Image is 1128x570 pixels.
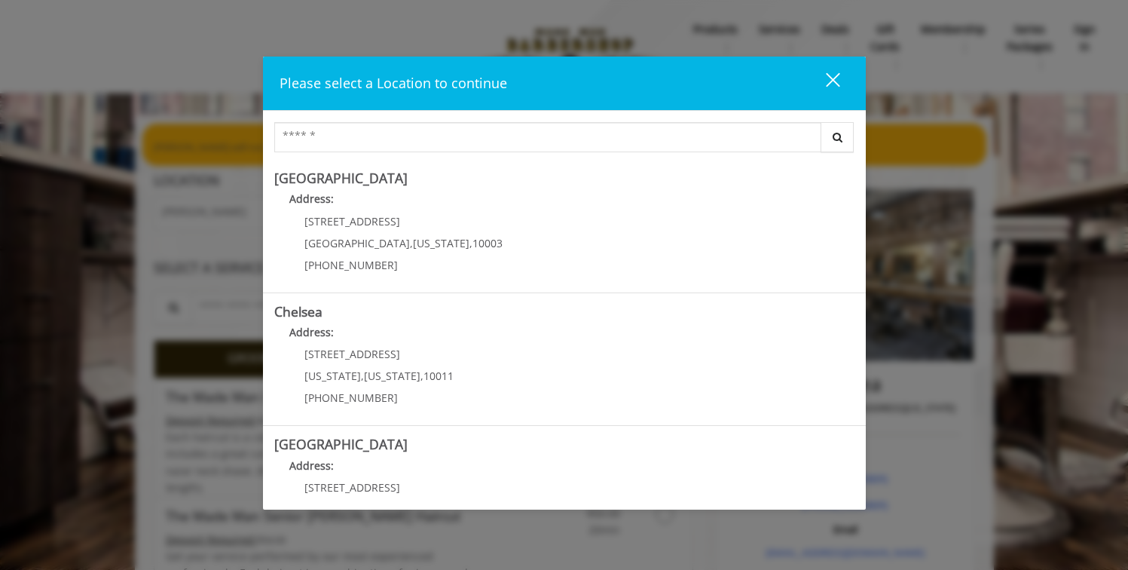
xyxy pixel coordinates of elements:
span: , [410,236,413,250]
b: Address: [289,325,334,339]
b: Chelsea [274,302,323,320]
span: Please select a Location to continue [280,74,507,92]
span: [PHONE_NUMBER] [304,258,398,272]
i: Search button [829,132,846,142]
b: Address: [289,192,334,206]
div: Center Select [274,122,854,160]
b: [GEOGRAPHIC_DATA] [274,169,408,187]
span: 10003 [472,236,503,250]
span: , [361,369,364,383]
span: [STREET_ADDRESS] [304,214,400,228]
input: Search Center [274,122,821,152]
span: 10011 [423,369,454,383]
span: [US_STATE] [413,236,469,250]
span: [US_STATE] [304,369,361,383]
span: [STREET_ADDRESS] [304,480,400,495]
b: Address: [289,458,334,473]
div: close dialog [809,72,839,94]
b: [GEOGRAPHIC_DATA] [274,435,408,453]
span: [PHONE_NUMBER] [304,391,398,405]
span: [STREET_ADDRESS] [304,347,400,361]
span: , [469,236,472,250]
span: , [420,369,423,383]
button: close dialog [798,68,849,99]
span: [US_STATE] [364,369,420,383]
span: [GEOGRAPHIC_DATA] [304,236,410,250]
